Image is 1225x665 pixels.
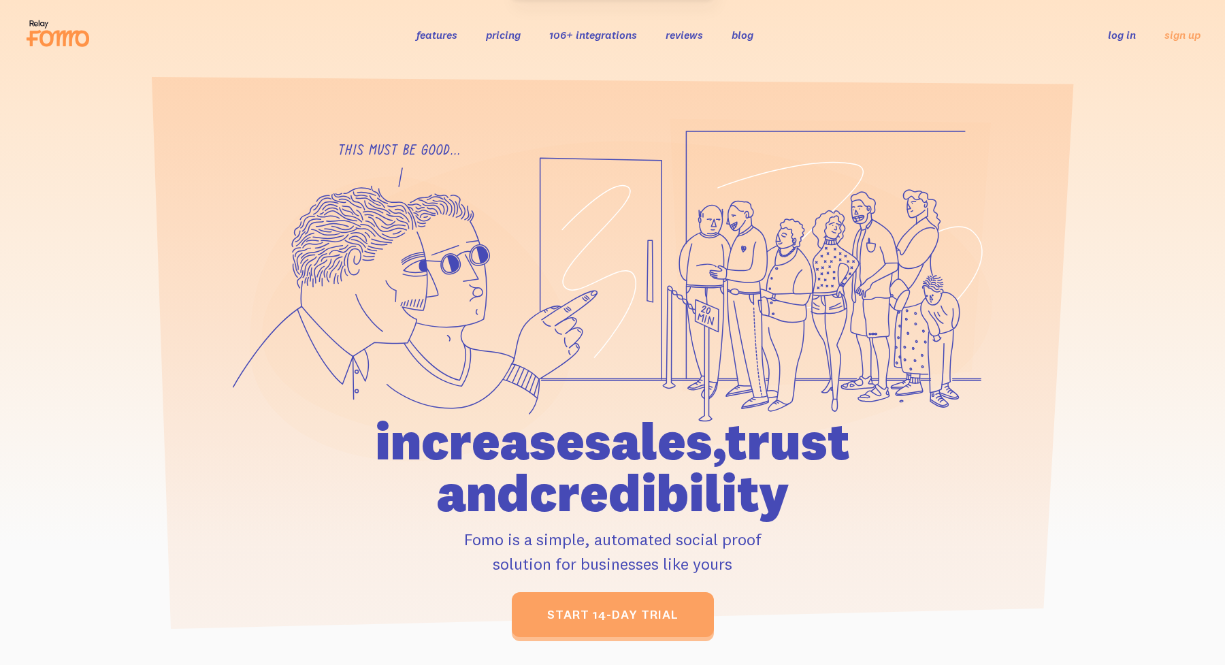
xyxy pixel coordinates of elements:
[1108,28,1136,42] a: log in
[297,527,928,576] p: Fomo is a simple, automated social proof solution for businesses like yours
[732,28,753,42] a: blog
[549,28,637,42] a: 106+ integrations
[666,28,703,42] a: reviews
[512,592,714,637] a: start 14-day trial
[297,415,928,519] h1: increase sales, trust and credibility
[1164,28,1200,42] a: sign up
[486,28,521,42] a: pricing
[416,28,457,42] a: features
